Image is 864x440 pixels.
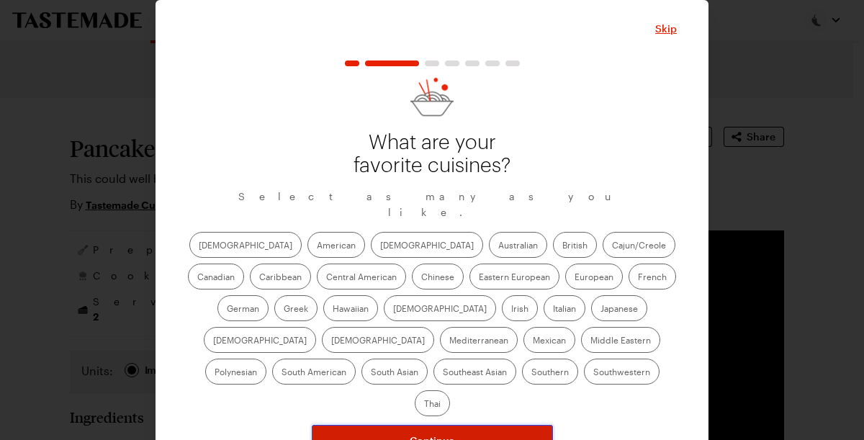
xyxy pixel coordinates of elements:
[415,390,450,416] label: Thai
[205,359,266,385] label: Polynesian
[522,359,578,385] label: Southern
[361,359,428,385] label: South Asian
[502,295,538,321] label: Irish
[565,264,623,289] label: European
[655,22,677,36] span: Skip
[553,232,597,258] label: British
[581,327,660,353] label: Middle Eastern
[371,232,483,258] label: [DEMOGRAPHIC_DATA]
[250,264,311,289] label: Caribbean
[317,264,406,289] label: Central American
[591,295,647,321] label: Japanese
[629,264,676,289] label: French
[274,295,318,321] label: Greek
[204,327,316,353] label: [DEMOGRAPHIC_DATA]
[346,131,518,177] p: What are your favorite cuisines?
[307,232,365,258] label: American
[489,232,547,258] label: Australian
[187,189,677,220] p: Select as many as you like.
[469,264,559,289] label: Eastern European
[322,327,434,353] label: [DEMOGRAPHIC_DATA]
[544,295,585,321] label: Italian
[217,295,269,321] label: German
[412,264,464,289] label: Chinese
[440,327,518,353] label: Mediterranean
[584,359,660,385] label: Southwestern
[523,327,575,353] label: Mexican
[603,232,675,258] label: Cajun/Creole
[433,359,516,385] label: Southeast Asian
[272,359,356,385] label: South American
[323,295,378,321] label: Hawaiian
[655,22,677,36] button: Close
[188,264,244,289] label: Canadian
[189,232,302,258] label: [DEMOGRAPHIC_DATA]
[384,295,496,321] label: [DEMOGRAPHIC_DATA]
